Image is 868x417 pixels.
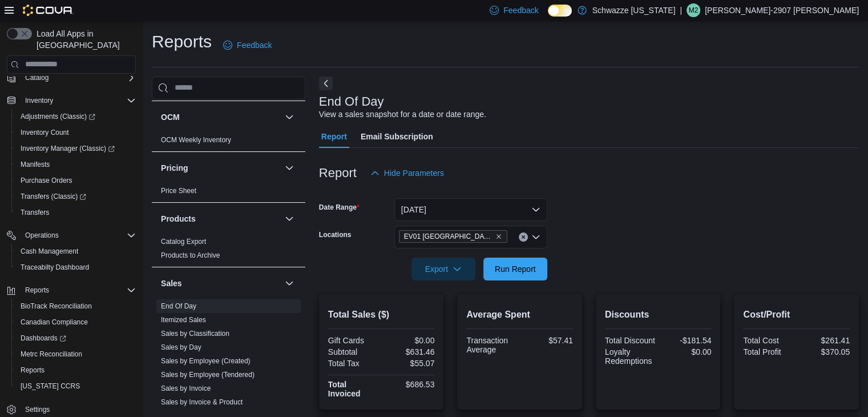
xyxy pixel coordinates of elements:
button: Reports [21,283,54,297]
span: Inventory Count [21,128,69,137]
span: Sales by Employee (Tendered) [161,370,255,379]
span: Transfers [16,206,136,219]
h2: Cost/Profit [743,308,850,322]
button: Inventory [2,93,140,109]
span: Run Report [495,263,536,275]
div: Loyalty Redemptions [605,347,656,366]
button: Transfers [11,205,140,220]
a: Inventory Manager (Classic) [11,141,140,157]
div: $0.00 [660,347,711,356]
span: Dashboards [21,334,66,343]
span: Sales by Day [161,343,201,352]
span: Purchase Orders [21,176,72,185]
span: Inventory Manager (Classic) [16,142,136,155]
span: Transfers [21,208,49,217]
span: Catalog [25,73,49,82]
button: Open list of options [531,232,540,242]
span: Canadian Compliance [16,315,136,329]
button: Hide Parameters [366,162,449,185]
p: Schwazze [US_STATE] [592,3,676,17]
a: Adjustments (Classic) [11,109,140,125]
a: Catalog Export [161,238,206,246]
h2: Average Spent [466,308,573,322]
span: Washington CCRS [16,379,136,393]
span: Sales by Classification [161,329,229,338]
span: EV01 North Valley [399,230,507,243]
a: Feedback [219,34,276,57]
button: Pricing [161,162,280,174]
div: $57.41 [522,336,573,345]
a: Dashboards [16,331,71,345]
span: BioTrack Reconciliation [16,299,136,313]
h2: Discounts [605,308,712,322]
span: Manifests [21,160,50,169]
button: Pricing [282,161,296,175]
a: Purchase Orders [16,174,77,187]
span: Metrc Reconciliation [21,350,82,359]
span: Purchase Orders [16,174,136,187]
div: Subtotal [328,347,379,356]
label: Date Range [319,203,360,212]
button: Metrc Reconciliation [11,346,140,362]
div: Matthew-2907 Padilla [687,3,700,17]
span: Traceabilty Dashboard [21,263,89,272]
div: -$181.54 [660,336,711,345]
a: Metrc Reconciliation [16,347,87,361]
span: Inventory [21,94,136,107]
h3: Pricing [161,162,188,174]
button: BioTrack Reconciliation [11,298,140,314]
span: Feedback [237,39,272,51]
h2: Total Sales ($) [328,308,435,322]
button: Remove EV01 North Valley from selection in this group [495,233,502,240]
a: Products to Archive [161,251,220,259]
label: Locations [319,230,352,239]
span: Catalog Export [161,237,206,246]
h3: Sales [161,278,182,289]
span: Operations [21,228,136,242]
div: Total Discount [605,336,656,345]
a: Transfers [16,206,54,219]
a: BioTrack Reconciliation [16,299,96,313]
a: End Of Day [161,302,196,310]
span: Itemized Sales [161,315,206,324]
div: Total Tax [328,359,379,368]
h3: Report [319,166,357,180]
button: Clear input [519,232,528,242]
span: Inventory Count [16,126,136,139]
button: Reports [11,362,140,378]
button: Traceabilty Dashboard [11,259,140,275]
button: Cash Management [11,243,140,259]
p: | [680,3,682,17]
span: BioTrack Reconciliation [21,302,92,311]
a: Sales by Invoice [161,384,211,392]
span: Adjustments (Classic) [16,110,136,123]
a: Transfers (Classic) [11,189,140,205]
h3: OCM [161,111,180,123]
div: $261.41 [799,336,850,345]
span: Sales by Invoice [161,384,211,393]
span: Email Subscription [361,125,433,148]
div: Total Cost [743,336,794,345]
button: Inventory Count [11,125,140,141]
span: Manifests [16,158,136,171]
span: Traceabilty Dashboard [16,260,136,274]
a: Traceabilty Dashboard [16,260,94,274]
span: Reports [25,286,49,295]
span: Hide Parameters [384,167,444,179]
button: Sales [161,278,280,289]
span: Settings [25,405,50,414]
a: Sales by Classification [161,330,229,338]
span: Reports [21,366,45,375]
div: Gift Cards [328,336,379,345]
span: Canadian Compliance [21,318,88,327]
button: Products [282,212,296,226]
button: Canadian Compliance [11,314,140,330]
button: Catalog [2,70,140,86]
a: Adjustments (Classic) [16,110,100,123]
div: OCM [152,133,305,151]
div: Transaction Average [466,336,517,354]
span: Load All Apps in [GEOGRAPHIC_DATA] [32,28,136,51]
a: Inventory Manager (Classic) [16,142,119,155]
span: Reports [21,283,136,297]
